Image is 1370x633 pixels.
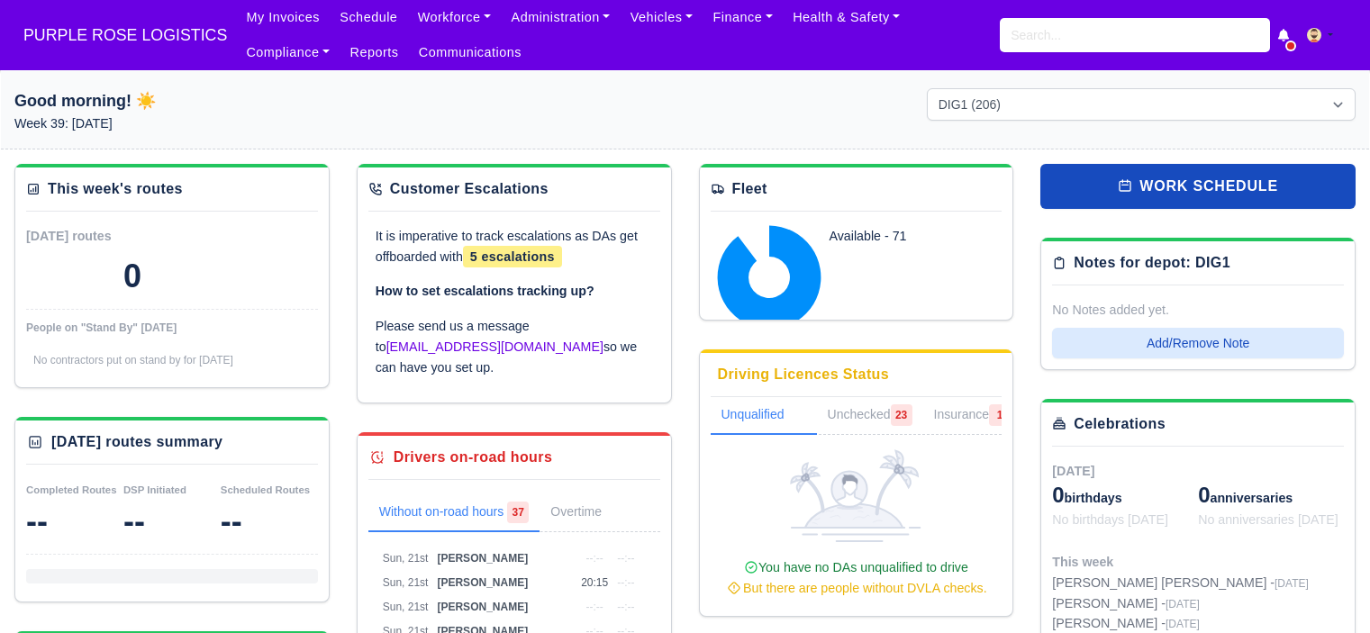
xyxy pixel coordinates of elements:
span: 37 [507,502,529,523]
a: PURPLE ROSE LOGISTICS [14,18,236,53]
div: This week's routes [48,178,183,200]
span: Sun, 21st [383,601,429,613]
span: [DATE] [1166,618,1200,630]
a: Insurance [923,397,1021,435]
span: 5 escalations [463,246,562,267]
a: Reports [340,35,408,70]
span: 20:15 [581,576,608,589]
div: People on "Stand By" [DATE] [26,321,318,335]
div: Customer Escalations [390,178,549,200]
div: -- [123,503,221,539]
span: [DATE] [1052,464,1094,478]
span: [PERSON_NAME] [437,576,528,589]
span: 0 [1198,483,1210,507]
a: Communications [409,35,532,70]
p: How to set escalations tracking up? [376,281,653,302]
p: Week 39: [DATE] [14,113,443,134]
a: Compliance [236,35,340,70]
span: No contractors put on stand by for [DATE] [33,354,233,366]
div: Drivers on-road hours [394,447,552,468]
a: Without on-road hours [368,494,540,532]
div: Fleet [732,178,767,200]
div: 0 [123,258,141,294]
span: PURPLE ROSE LOGISTICS [14,17,236,53]
span: --:-- [617,552,634,565]
small: Completed Routes [26,484,117,495]
a: Unchecked [817,397,923,435]
a: Unqualified [711,397,817,435]
span: No anniversaries [DATE] [1198,512,1338,527]
span: [PERSON_NAME] [437,552,528,565]
div: [DATE] routes [26,226,172,247]
span: --:-- [585,552,603,565]
span: 0 [1052,483,1064,507]
span: This week [1052,555,1113,569]
div: birthdays [1052,481,1198,510]
h1: Good morning! ☀️ [14,88,443,113]
div: [DATE] routes summary [51,431,222,453]
span: 23 [891,404,912,426]
div: You have no DAs unqualified to drive [718,557,995,599]
span: --:-- [617,601,634,613]
div: [PERSON_NAME] [PERSON_NAME] - [1052,573,1309,593]
span: --:-- [585,601,603,613]
span: [PERSON_NAME] [437,601,528,613]
input: Search... [1000,18,1270,52]
p: Please send us a message to so we can have you set up. [376,316,653,377]
div: Driving Licences Status [718,364,890,385]
div: Celebrations [1074,413,1166,435]
div: anniversaries [1198,481,1344,510]
span: [DATE] [1275,577,1309,590]
button: Add/Remove Note [1052,328,1344,358]
small: Scheduled Routes [221,484,310,495]
div: But there are people without DVLA checks. [718,578,995,599]
span: No birthdays [DATE] [1052,512,1168,527]
small: DSP Initiated [123,484,186,495]
span: [DATE] [1166,598,1200,610]
div: -- [26,503,123,539]
a: [EMAIL_ADDRESS][DOMAIN_NAME] [386,339,603,354]
span: --:-- [617,576,634,589]
div: Notes for depot: DIG1 [1074,252,1230,274]
div: No Notes added yet. [1052,300,1344,321]
p: It is imperative to track escalations as DAs get offboarded with [376,226,653,267]
div: -- [221,503,318,539]
div: Available - 71 [830,226,975,247]
span: 1 [989,404,1011,426]
div: [PERSON_NAME] - [1052,593,1309,614]
a: Overtime [540,494,638,532]
span: Sun, 21st [383,576,429,589]
a: work schedule [1040,164,1356,209]
span: Sun, 21st [383,552,429,565]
